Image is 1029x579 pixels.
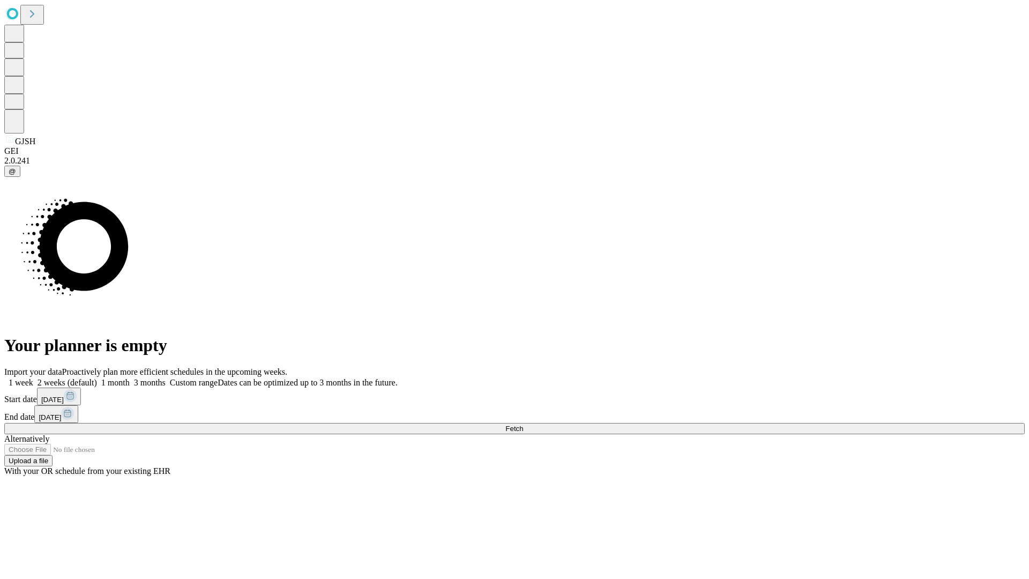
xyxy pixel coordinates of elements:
span: 2 weeks (default) [38,378,97,387]
span: Alternatively [4,434,49,443]
div: 2.0.241 [4,156,1025,166]
span: 3 months [134,378,166,387]
button: [DATE] [34,405,78,423]
h1: Your planner is empty [4,336,1025,355]
span: Custom range [170,378,218,387]
span: 1 week [9,378,33,387]
span: [DATE] [39,413,61,421]
span: GJSH [15,137,35,146]
span: [DATE] [41,396,64,404]
button: @ [4,166,20,177]
span: Proactively plan more efficient schedules in the upcoming weeks. [62,367,287,376]
div: End date [4,405,1025,423]
span: With your OR schedule from your existing EHR [4,466,170,476]
span: @ [9,167,16,175]
button: Fetch [4,423,1025,434]
span: 1 month [101,378,130,387]
span: Dates can be optimized up to 3 months in the future. [218,378,397,387]
span: Import your data [4,367,62,376]
span: Fetch [505,425,523,433]
div: Start date [4,388,1025,405]
div: GEI [4,146,1025,156]
button: [DATE] [37,388,81,405]
button: Upload a file [4,455,53,466]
